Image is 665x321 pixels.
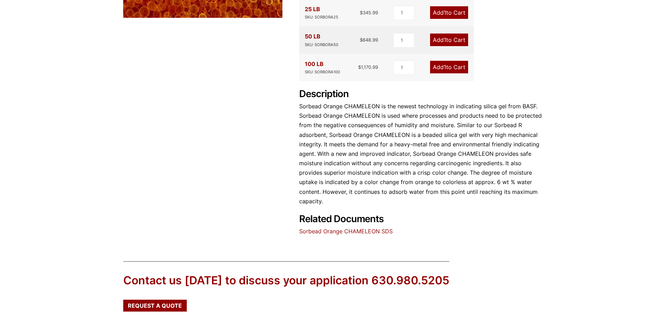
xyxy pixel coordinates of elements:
bdi: 1,170.99 [358,64,378,70]
div: SKU: SORBORA50 [305,42,338,48]
span: 1 [444,64,446,71]
span: $ [358,64,361,70]
div: 25 LB [305,5,338,21]
a: Sorbead Orange CHAMELEON SDS [299,228,393,235]
span: 1 [444,36,446,43]
div: SKU: SORBORA100 [305,69,340,75]
bdi: 345.99 [360,10,378,15]
p: Sorbead Orange CHAMELEON is the newest technology in indicating silica gel from BASF. Sorbead Ora... [299,102,542,206]
span: 1 [444,9,446,16]
h2: Description [299,88,542,100]
div: 50 LB [305,32,338,48]
div: Contact us [DATE] to discuss your application 630.980.5205 [123,273,449,289]
a: Add1to Cart [430,34,468,46]
div: SKU: SORBORA25 [305,14,338,21]
a: Request a Quote [123,300,187,312]
span: $ [360,37,363,43]
a: Add1to Cart [430,6,468,19]
span: $ [360,10,363,15]
bdi: 648.99 [360,37,378,43]
span: Request a Quote [128,303,182,308]
a: Add1to Cart [430,61,468,73]
div: 100 LB [305,59,340,75]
